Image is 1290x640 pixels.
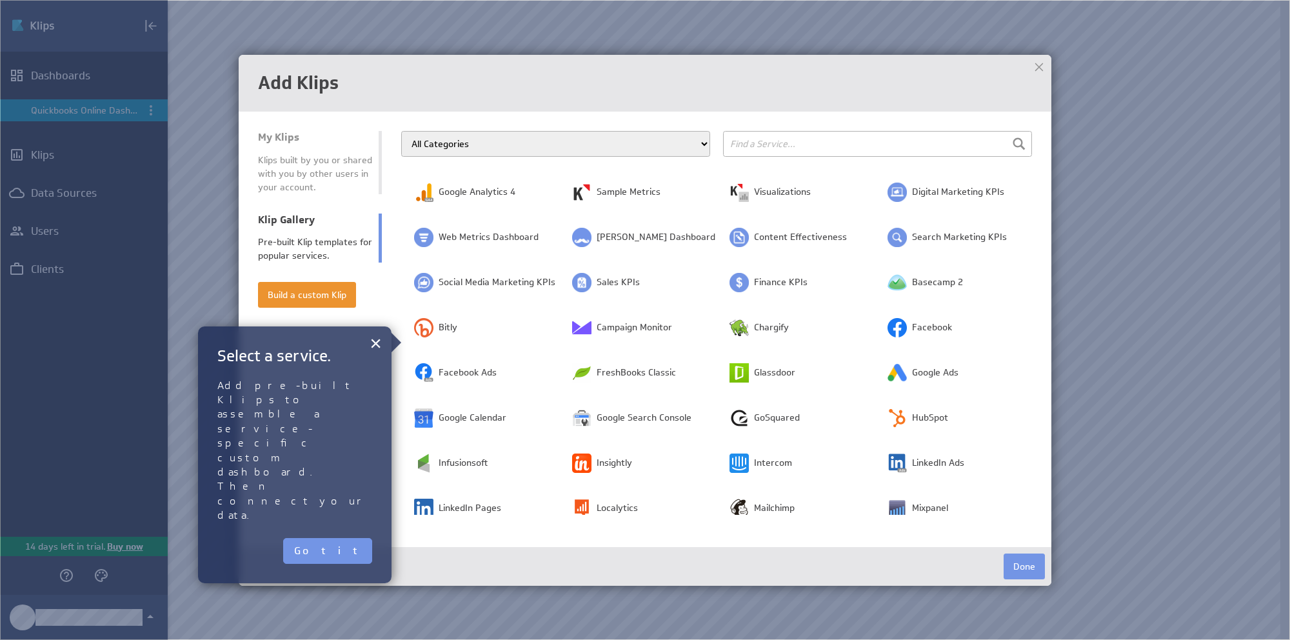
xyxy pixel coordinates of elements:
[217,346,372,366] h2: Select a service.
[597,186,660,199] span: Sample Metrics
[597,412,691,425] span: Google Search Console
[414,273,433,292] img: image8669511407265061774.png
[439,457,488,470] span: Infusionsoft
[912,502,948,515] span: Mixpanel
[912,231,1007,244] span: Search Marketing KPIs
[888,408,907,428] img: image4788249492605619304.png
[414,363,433,383] img: image2754833655435752804.png
[888,183,907,202] img: image4712442411381150036.png
[597,231,715,244] span: [PERSON_NAME] Dashboard
[1004,554,1045,579] button: Done
[729,454,749,473] img: image3296276360446815218.png
[729,183,749,202] img: image5288152894157907875.png
[439,366,497,379] span: Facebook Ads
[283,538,372,564] button: Got it
[572,363,591,383] img: image3522292994667009732.png
[754,231,847,244] span: Content Effectiveness
[414,318,433,337] img: image8320012023144177748.png
[888,228,907,247] img: image52590220093943300.png
[729,273,749,292] img: image286808521443149053.png
[414,183,433,202] img: image6502031566950861830.png
[572,273,591,292] img: image1810292984256751319.png
[572,499,591,518] img: image9004029412686863253.png
[754,321,789,334] span: Chargify
[754,276,808,289] span: Finance KPIs
[439,231,539,244] span: Web Metrics Dashboard
[572,228,591,247] img: image2048842146512654208.png
[439,502,501,515] span: LinkedIn Pages
[888,273,907,292] img: image259683944446962572.png
[888,454,907,473] img: image1858912082062294012.png
[597,276,640,289] span: Sales KPIs
[439,276,555,289] span: Social Media Marketing KPIs
[258,235,372,263] div: Pre-built Klip templates for popular services.
[912,186,1004,199] span: Digital Marketing KPIs
[729,228,749,247] img: image5117197766309347828.png
[912,321,952,334] span: Facebook
[754,412,800,425] span: GoSquared
[258,214,372,226] div: Klip Gallery
[912,366,958,379] span: Google Ads
[597,321,672,334] span: Campaign Monitor
[439,186,515,199] span: Google Analytics 4
[439,412,506,425] span: Google Calendar
[912,457,964,470] span: LinkedIn Ads
[370,330,382,356] button: Close
[572,454,591,473] img: image8284517391661430187.png
[912,412,948,425] span: HubSpot
[258,154,372,194] div: Klips built by you or shared with you by other users in your account.
[258,74,1032,92] h1: Add Klips
[888,499,907,518] img: image2262199030057641335.png
[414,454,433,473] img: image4858805091178672087.png
[414,408,433,428] img: image4693762298343897077.png
[572,408,591,428] img: image2282773393747061076.png
[439,321,457,334] span: Bitly
[754,366,795,379] span: Glassdoor
[597,366,676,379] span: FreshBooks Classic
[754,457,792,470] span: Intercom
[217,379,372,523] p: Add pre-built Klips to assemble a service-specific custom dashboard. Then connect your data.
[888,318,907,337] img: image729517258887019810.png
[754,186,811,199] span: Visualizations
[888,363,907,383] img: image8417636050194330799.png
[912,276,963,289] span: Basecamp 2
[597,502,638,515] span: Localytics
[572,183,591,202] img: image1443927121734523965.png
[723,131,1032,157] input: Find a Service...
[414,228,433,247] img: image7785814661071211034.png
[597,457,632,470] span: Insightly
[414,499,433,518] img: image1927158031853539236.png
[572,318,591,337] img: image6347507244920034643.png
[729,408,749,428] img: image2563615312826291593.png
[258,131,372,144] div: My Klips
[258,282,356,308] button: Build a custom Klip
[729,318,749,337] img: image2261544860167327136.png
[729,363,749,383] img: image4203343126471956075.png
[729,499,749,518] img: image1629079199996430842.png
[754,502,795,515] span: Mailchimp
